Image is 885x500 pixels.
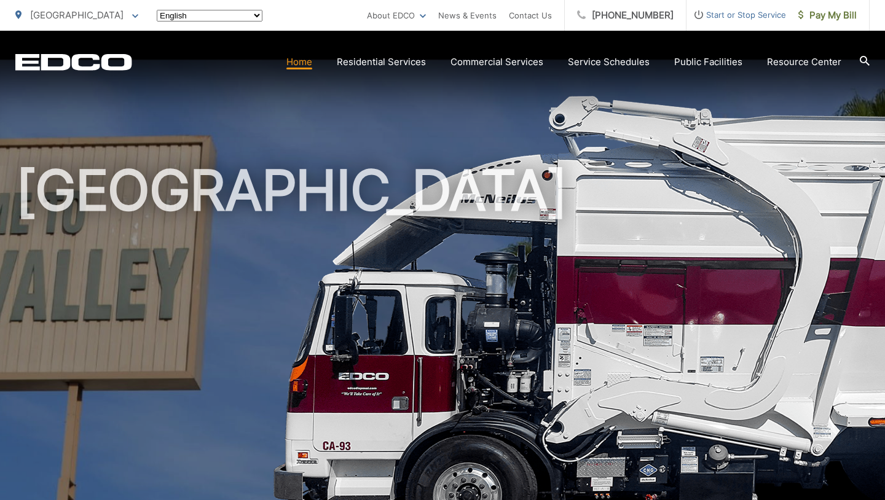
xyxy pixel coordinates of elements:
[450,55,543,69] a: Commercial Services
[798,8,857,23] span: Pay My Bill
[438,8,497,23] a: News & Events
[767,55,841,69] a: Resource Center
[568,55,650,69] a: Service Schedules
[509,8,552,23] a: Contact Us
[286,55,312,69] a: Home
[15,53,132,71] a: EDCD logo. Return to the homepage.
[30,9,124,21] span: [GEOGRAPHIC_DATA]
[157,10,262,21] select: Select a language
[674,55,742,69] a: Public Facilities
[337,55,426,69] a: Residential Services
[367,8,426,23] a: About EDCO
